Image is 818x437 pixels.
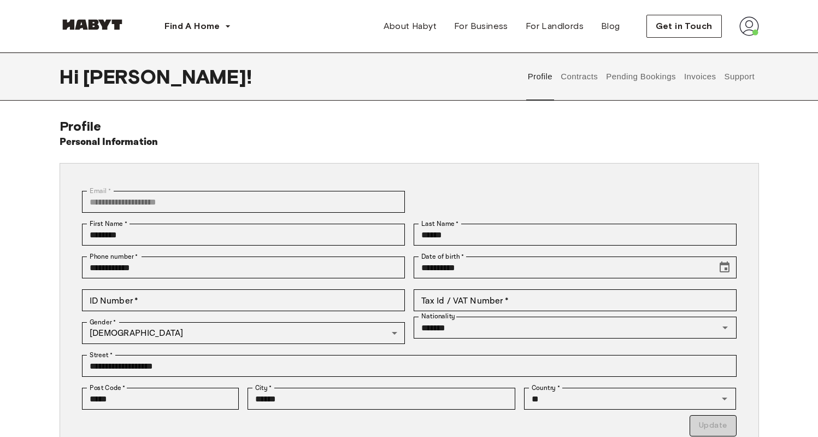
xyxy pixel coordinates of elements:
[90,219,127,229] label: First Name
[60,118,102,134] span: Profile
[723,53,756,101] button: Support
[739,16,759,36] img: avatar
[164,20,220,33] span: Find A Home
[517,15,592,37] a: For Landlords
[90,186,111,196] label: Email
[90,383,126,393] label: Post Code
[526,53,554,101] button: Profile
[82,322,405,344] div: [DEMOGRAPHIC_DATA]
[156,15,240,37] button: Find A Home
[601,20,620,33] span: Blog
[421,252,464,261] label: Date of birth
[532,383,560,393] label: Country
[682,53,717,101] button: Invoices
[375,15,445,37] a: About Habyt
[90,317,116,327] label: Gender
[526,20,584,33] span: For Landlords
[717,320,733,335] button: Open
[384,20,437,33] span: About Habyt
[60,19,125,30] img: Habyt
[523,53,758,101] div: user profile tabs
[90,350,113,360] label: Street
[83,65,252,88] span: [PERSON_NAME] !
[714,257,735,278] button: Choose date, selected date is Sep 11, 2001
[656,20,713,33] span: Get in Touch
[717,391,732,406] button: Open
[90,252,138,261] label: Phone number
[454,20,508,33] span: For Business
[592,15,629,37] a: Blog
[445,15,517,37] a: For Business
[82,191,405,213] div: You can't change your email address at the moment. Please reach out to customer support in case y...
[560,53,599,101] button: Contracts
[60,65,83,88] span: Hi
[255,383,272,393] label: City
[605,53,678,101] button: Pending Bookings
[60,135,158,150] h6: Personal Information
[646,15,722,38] button: Get in Touch
[421,219,459,229] label: Last Name
[421,312,455,321] label: Nationality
